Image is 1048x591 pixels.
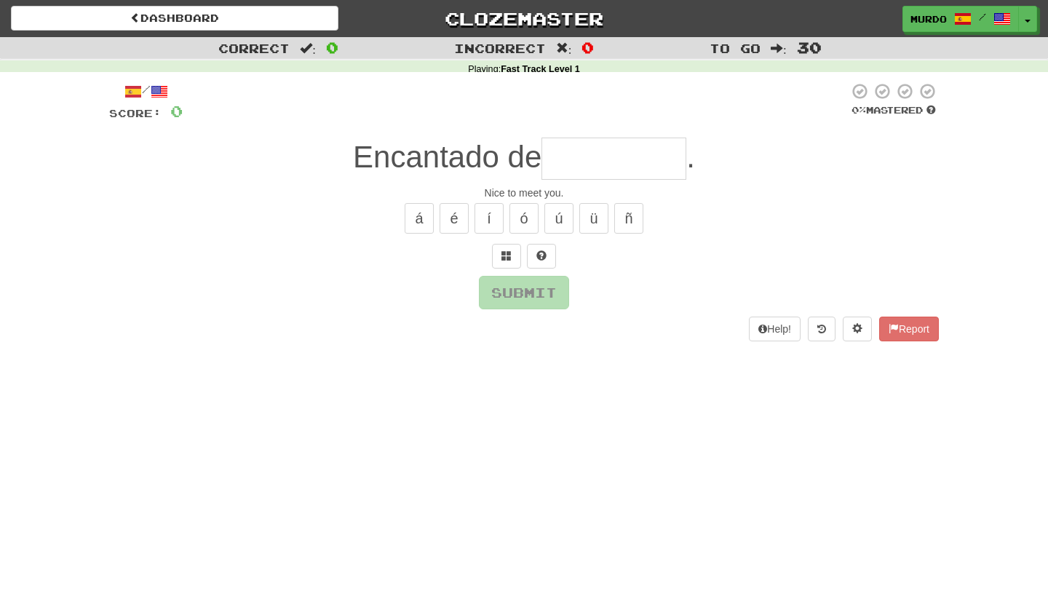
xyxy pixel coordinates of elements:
strong: Fast Track Level 1 [501,64,580,74]
span: 0 % [851,104,866,116]
span: 0 [170,102,183,120]
span: 0 [581,39,594,56]
button: ó [509,203,539,234]
button: í [475,203,504,234]
span: Incorrect [454,41,546,55]
button: ü [579,203,608,234]
span: 30 [797,39,822,56]
button: Round history (alt+y) [808,317,835,341]
button: Single letter hint - you only get 1 per sentence and score half the points! alt+h [527,244,556,269]
button: ú [544,203,573,234]
span: : [300,42,316,55]
span: Score: [109,107,162,119]
a: Dashboard [11,6,338,31]
span: : [771,42,787,55]
div: / [109,82,183,100]
span: murdo [910,12,947,25]
span: : [556,42,572,55]
button: á [405,203,434,234]
button: ñ [614,203,643,234]
button: Help! [749,317,801,341]
span: / [979,12,986,22]
button: é [440,203,469,234]
span: To go [710,41,761,55]
div: Mastered [849,104,939,117]
span: 0 [326,39,338,56]
span: . [686,140,695,174]
a: Clozemaster [360,6,688,31]
div: Nice to meet you. [109,186,939,200]
button: Switch sentence to multiple choice alt+p [492,244,521,269]
button: Submit [479,276,569,309]
a: murdo / [902,6,1019,32]
span: Encantado de [353,140,541,174]
button: Report [879,317,939,341]
span: Correct [218,41,290,55]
